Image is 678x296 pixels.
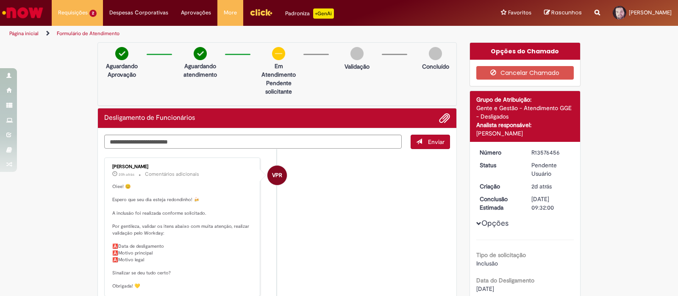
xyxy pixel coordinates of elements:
span: 20h atrás [119,172,134,177]
span: Inclusão [476,260,498,267]
dt: Status [473,161,525,169]
b: Tipo de solicitação [476,251,526,259]
img: img-circle-grey.png [429,47,442,60]
span: Rascunhos [551,8,582,17]
div: Padroniza [285,8,334,19]
span: Enviar [428,138,445,146]
img: circle-minus.png [272,47,285,60]
img: img-circle-grey.png [350,47,364,60]
div: Opções do Chamado [470,43,581,60]
div: R13576456 [531,148,571,157]
p: Pendente solicitante [258,79,299,96]
dt: Conclusão Estimada [473,195,525,212]
span: 2 [89,10,97,17]
button: Adicionar anexos [439,113,450,124]
div: Grupo de Atribuição: [476,95,574,104]
p: Validação [345,62,370,71]
small: Comentários adicionais [145,171,199,178]
button: Cancelar Chamado [476,66,574,80]
span: Aprovações [181,8,211,17]
button: Enviar [411,135,450,149]
span: Despesas Corporativas [109,8,168,17]
img: check-circle-green.png [194,47,207,60]
img: check-circle-green.png [115,47,128,60]
span: [PERSON_NAME] [629,9,672,16]
p: Aguardando Aprovação [101,62,142,79]
span: Requisições [58,8,88,17]
span: Favoritos [508,8,531,17]
span: More [224,8,237,17]
img: ServiceNow [1,4,44,21]
img: click_logo_yellow_360x200.png [250,6,272,19]
div: 29/09/2025 12:07:37 [531,182,571,191]
h2: Desligamento de Funcionários Histórico de tíquete [104,114,195,122]
b: Data do Desligamento [476,277,534,284]
p: Aguardando atendimento [180,62,221,79]
time: 29/09/2025 12:07:37 [531,183,552,190]
a: Rascunhos [544,9,582,17]
span: 2d atrás [531,183,552,190]
div: [DATE] 09:32:00 [531,195,571,212]
div: Vanessa Paiva Ribeiro [267,166,287,185]
p: Em Atendimento [258,62,299,79]
span: VPR [272,165,282,185]
p: Oiee! 😊 Espero que seu dia esteja redondinho! 🍻 A inclusão foi realizada conforme solicitado. Por... [112,183,253,290]
a: Página inicial [9,30,39,37]
div: Analista responsável: [476,121,574,129]
dt: Número [473,148,525,157]
p: Concluído [422,62,449,71]
ul: Trilhas de página [6,26,446,41]
p: +GenAi [313,8,334,19]
div: Pendente Usuário [531,161,571,178]
div: Gente e Gestão - Atendimento GGE - Desligados [476,104,574,121]
time: 30/09/2025 15:15:37 [119,172,134,177]
span: [DATE] [476,285,494,293]
dt: Criação [473,182,525,191]
a: Formulário de Atendimento [57,30,119,37]
textarea: Digite sua mensagem aqui... [104,135,402,149]
div: [PERSON_NAME] [112,164,253,169]
div: [PERSON_NAME] [476,129,574,138]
